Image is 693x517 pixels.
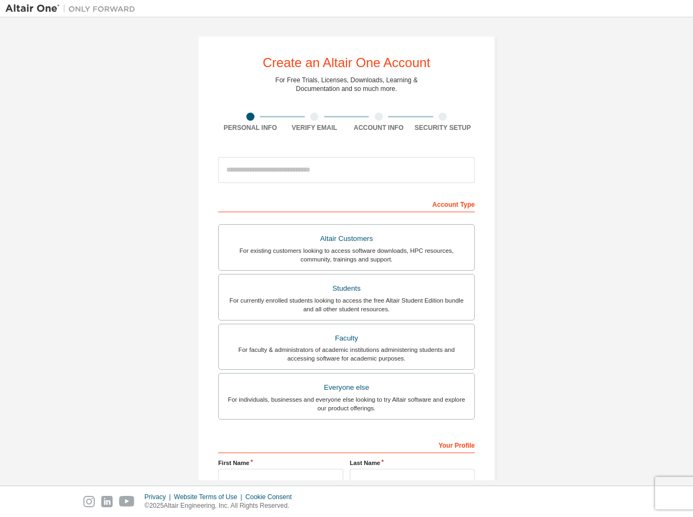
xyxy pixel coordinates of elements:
div: Account Type [218,195,475,212]
img: Altair One [5,3,141,14]
p: © 2025 Altair Engineering, Inc. All Rights Reserved. [145,501,298,511]
div: Account Info [346,123,411,132]
div: For Free Trials, Licenses, Downloads, Learning & Documentation and so much more. [276,76,418,93]
label: Last Name [350,459,475,467]
div: For currently enrolled students looking to access the free Altair Student Edition bundle and all ... [225,296,468,313]
label: First Name [218,459,343,467]
div: Your Profile [218,436,475,453]
div: Personal Info [218,123,283,132]
div: Website Terms of Use [174,493,245,501]
div: Everyone else [225,380,468,395]
div: Verify Email [283,123,347,132]
div: Students [225,281,468,296]
div: For faculty & administrators of academic institutions administering students and accessing softwa... [225,345,468,363]
div: For existing customers looking to access software downloads, HPC resources, community, trainings ... [225,246,468,264]
div: Altair Customers [225,231,468,246]
div: Create an Altair One Account [263,56,430,69]
div: For individuals, businesses and everyone else looking to try Altair software and explore our prod... [225,395,468,413]
div: Security Setup [411,123,475,132]
img: youtube.svg [119,496,135,507]
div: Cookie Consent [245,493,298,501]
img: instagram.svg [83,496,95,507]
div: Faculty [225,331,468,346]
img: linkedin.svg [101,496,113,507]
div: Privacy [145,493,174,501]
